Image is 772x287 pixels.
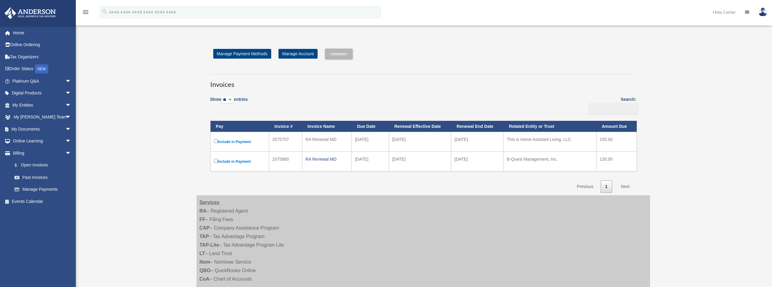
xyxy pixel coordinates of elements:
[269,121,302,132] th: Invoice #: activate to sort column ascending
[4,123,80,135] a: My Documentsarrow_drop_down
[451,121,504,132] th: Renewal End Date: activate to sort column ascending
[8,183,77,196] a: Manage Payments
[65,75,77,87] span: arrow_drop_down
[269,132,302,152] td: 2075757
[82,11,89,16] a: menu
[210,74,636,89] h3: Invoices
[4,195,80,207] a: Events Calendar
[758,8,767,16] img: User Pic
[4,147,77,159] a: Billingarrow_drop_down
[200,259,211,265] strong: Nom
[278,49,317,59] a: Manage Account
[214,159,218,163] input: Include in Payment
[200,225,210,231] strong: CAP
[213,49,271,59] a: Manage Payment Methods
[352,121,389,132] th: Due Date: activate to sort column ascending
[596,132,637,152] td: 155.00
[8,171,77,183] a: Past Invoices
[4,75,80,87] a: Platinum Q&Aarrow_drop_down
[65,87,77,100] span: arrow_drop_down
[451,132,504,152] td: [DATE]
[221,97,234,104] select: Showentries
[4,63,80,75] a: Order StatusNEW
[588,103,639,114] input: Search:
[65,135,77,148] span: arrow_drop_down
[200,242,219,248] strong: TAP-Lite
[4,87,80,99] a: Digital Productsarrow_drop_down
[200,276,210,282] strong: CoA
[214,139,218,143] input: Include in Payment
[389,132,451,152] td: [DATE]
[4,99,80,111] a: My Entitiesarrow_drop_down
[200,200,220,205] strong: Services
[210,96,248,110] label: Show entries
[4,51,80,63] a: Tax Organizers
[451,152,504,171] td: [DATE]
[572,180,598,193] a: Previous
[65,99,77,111] span: arrow_drop_down
[601,180,612,193] a: 1
[65,123,77,135] span: arrow_drop_down
[101,8,108,15] i: search
[504,121,596,132] th: Related Entity or Trust: activate to sort column ascending
[389,121,451,132] th: Renewal Effective Date: activate to sort column ascending
[305,155,349,163] div: RA Renewal MD
[65,147,77,159] span: arrow_drop_down
[4,135,80,147] a: Online Learningarrow_drop_down
[65,111,77,124] span: arrow_drop_down
[302,121,352,132] th: Invoice Name: activate to sort column ascending
[82,9,89,16] i: menu
[269,152,302,171] td: 2075880
[4,39,80,51] a: Online Ordering
[389,152,451,171] td: [DATE]
[305,135,349,144] div: RA Renewal MD
[211,121,269,132] th: Pay: activate to sort column descending
[4,27,80,39] a: Home
[596,121,637,132] th: Amount Due: activate to sort column ascending
[504,152,596,171] td: B-Quest Management, Inc.
[214,138,266,145] label: Include in Payment
[616,180,634,193] a: Next
[200,234,209,239] strong: TAP
[596,152,637,171] td: 135.00
[200,251,205,256] strong: LT
[352,152,389,171] td: [DATE]
[4,111,80,123] a: My [PERSON_NAME] Teamarrow_drop_down
[35,64,48,73] div: NEW
[3,7,58,19] img: Anderson Advisors Platinum Portal
[504,132,596,152] td: This is Home Assisted Living, LLC
[200,217,206,222] strong: FF
[352,132,389,152] td: [DATE]
[200,208,207,214] strong: RA
[214,158,266,165] label: Include in Payment
[8,159,74,172] a: $Open Invoices
[586,96,636,114] label: Search:
[200,268,211,273] strong: QBO
[18,162,21,169] span: $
